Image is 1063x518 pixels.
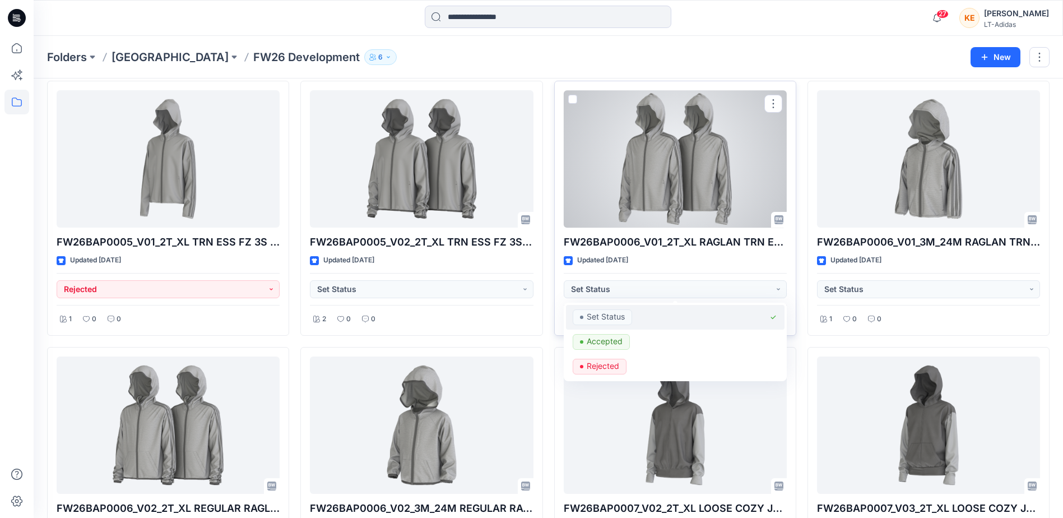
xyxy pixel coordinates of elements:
a: FW26BAP0007_V02_2T_XL LOOSE COZY JACKET NOT APPVD [564,357,787,494]
button: New [971,47,1020,67]
p: FW26BAP0007_V02_2T_XL LOOSE COZY JACKET NOT APPVD [564,501,787,516]
p: FW26BAP0006_V02_3M_24M REGULAR RAGLAN TRN ESS FZ JACKET NOT APPVD [310,501,533,516]
p: 0 [371,313,375,325]
p: Updated [DATE] [830,255,881,266]
p: FW26BAP0005_V01_2T_XL TRN ESS FZ 3S JACKET [57,234,280,250]
p: FW26BAP0006_V01_3M_24M RAGLAN TRN ESS FZ JACKET NOT APPVD [817,234,1040,250]
a: FW26BAP0005_V02_2T_XL TRN ESS FZ 3S JACKET NOT APPVD [310,90,533,228]
p: 1 [829,313,832,325]
button: 6 [364,49,397,65]
p: FW26BAP0006_V01_2T_XL RAGLAN TRN ESS FZ JACKET NOT APPVD [564,234,787,250]
a: FW26BAP0006_V02_2T_XL REGULAR RAGLAN TRN ESS FZ JACKET NOT APPVD [57,357,280,494]
span: 27 [936,10,949,18]
p: 0 [852,313,857,325]
p: 6 [378,51,383,63]
p: Accepted [587,334,623,349]
a: FW26BAP0006_V01_3M_24M RAGLAN TRN ESS FZ JACKET NOT APPVD [817,90,1040,228]
p: FW26 Development [253,49,360,65]
p: Updated [DATE] [323,255,374,266]
a: FW26BAP0005_V01_2T_XL TRN ESS FZ 3S JACKET [57,90,280,228]
p: 0 [877,313,881,325]
p: FW26BAP0007_V03_2T_XL LOOSE COZY JACKET NOT APPVD [817,501,1040,516]
p: 0 [92,313,96,325]
p: Set Status [587,309,625,324]
p: 2 [322,313,326,325]
div: [PERSON_NAME] [984,7,1049,20]
div: KE [959,8,980,28]
p: FW26BAP0005_V02_2T_XL TRN ESS FZ 3S JACKET NOT APPVD [310,234,533,250]
a: Folders [47,49,87,65]
a: FW26BAP0006_V02_3M_24M REGULAR RAGLAN TRN ESS FZ JACKET NOT APPVD [310,357,533,494]
p: 0 [117,313,121,325]
p: 1 [69,313,72,325]
a: [GEOGRAPHIC_DATA] [112,49,229,65]
p: FW26BAP0006_V02_2T_XL REGULAR RAGLAN TRN ESS FZ JACKET NOT APPVD [57,501,280,516]
p: 0 [346,313,351,325]
p: Updated [DATE] [70,255,121,266]
a: FW26BAP0006_V01_2T_XL RAGLAN TRN ESS FZ JACKET NOT APPVD [564,90,787,228]
div: LT-Adidas [984,20,1049,29]
p: Updated [DATE] [577,255,628,266]
p: Rejected [587,359,619,373]
a: FW26BAP0007_V03_2T_XL LOOSE COZY JACKET NOT APPVD [817,357,1040,494]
